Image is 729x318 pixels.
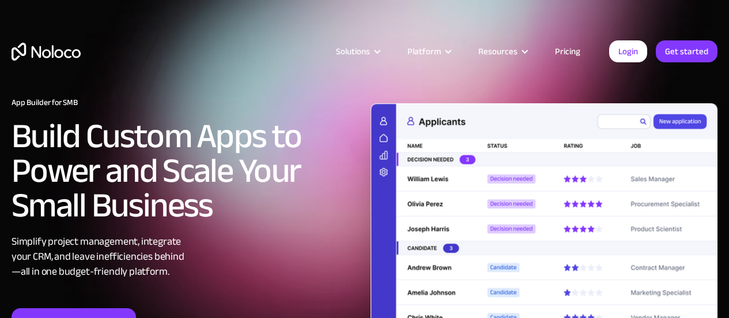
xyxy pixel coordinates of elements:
a: Get started [656,40,717,62]
div: Resources [464,44,541,59]
a: Login [609,40,647,62]
div: Solutions [336,44,370,59]
div: Simplify project management, integrate your CRM, and leave inefficiencies behind —all in one budg... [12,234,359,279]
div: Platform [393,44,464,59]
div: Platform [407,44,441,59]
a: Pricing [541,44,595,59]
h2: Build Custom Apps to Power and Scale Your Small Business [12,119,359,223]
a: home [12,43,81,61]
div: Resources [478,44,518,59]
div: Solutions [322,44,393,59]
